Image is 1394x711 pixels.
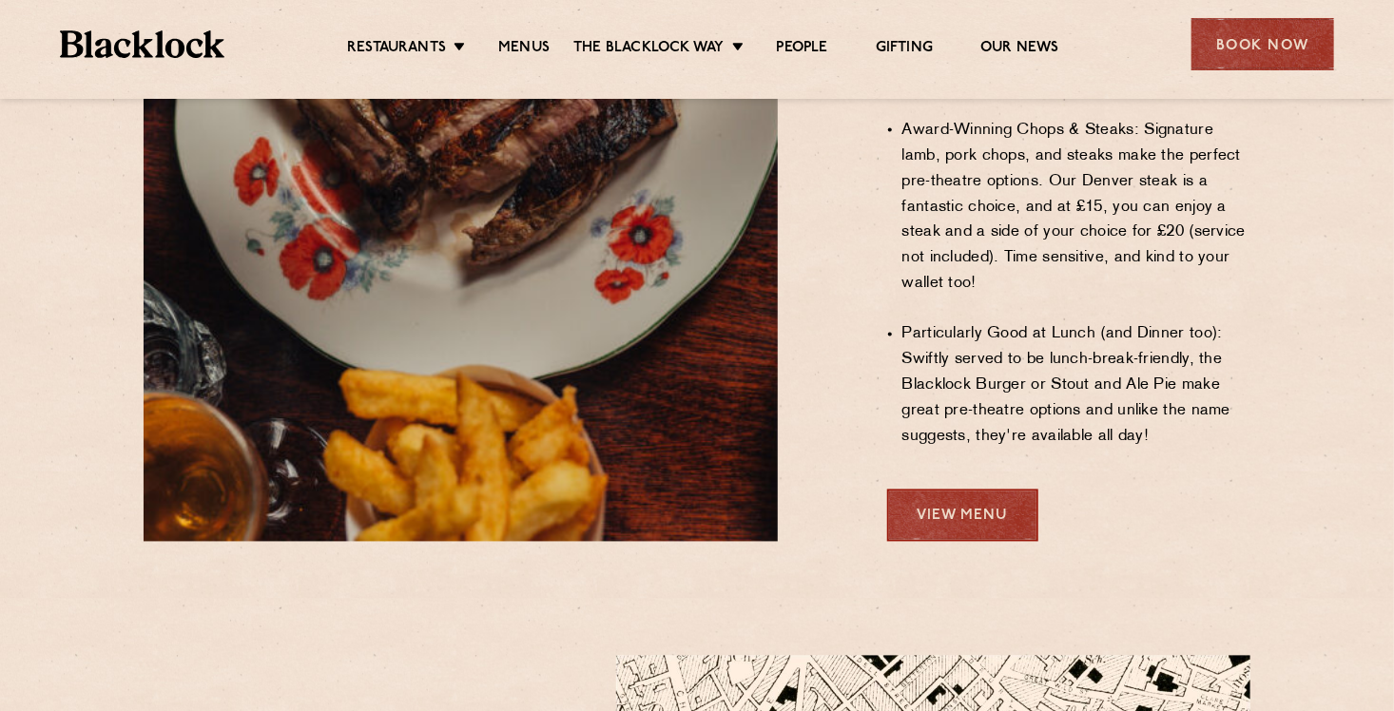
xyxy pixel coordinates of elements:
[347,39,446,60] a: Restaurants
[60,30,224,58] img: BL_Textured_Logo-footer-cropped.svg
[777,39,828,60] a: People
[902,118,1251,298] li: Award-Winning Chops & Steaks: Signature lamb, pork chops, and steaks make the perfect pre-theatre...
[498,39,550,60] a: Menus
[876,39,933,60] a: Gifting
[573,39,724,60] a: The Blacklock Way
[1191,18,1334,70] div: Book Now
[902,322,1251,451] li: Particularly Good at Lunch (and Dinner too): Swiftly served to be lunch-break-friendly, the Black...
[980,39,1059,60] a: Our News
[887,490,1038,542] a: View Menu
